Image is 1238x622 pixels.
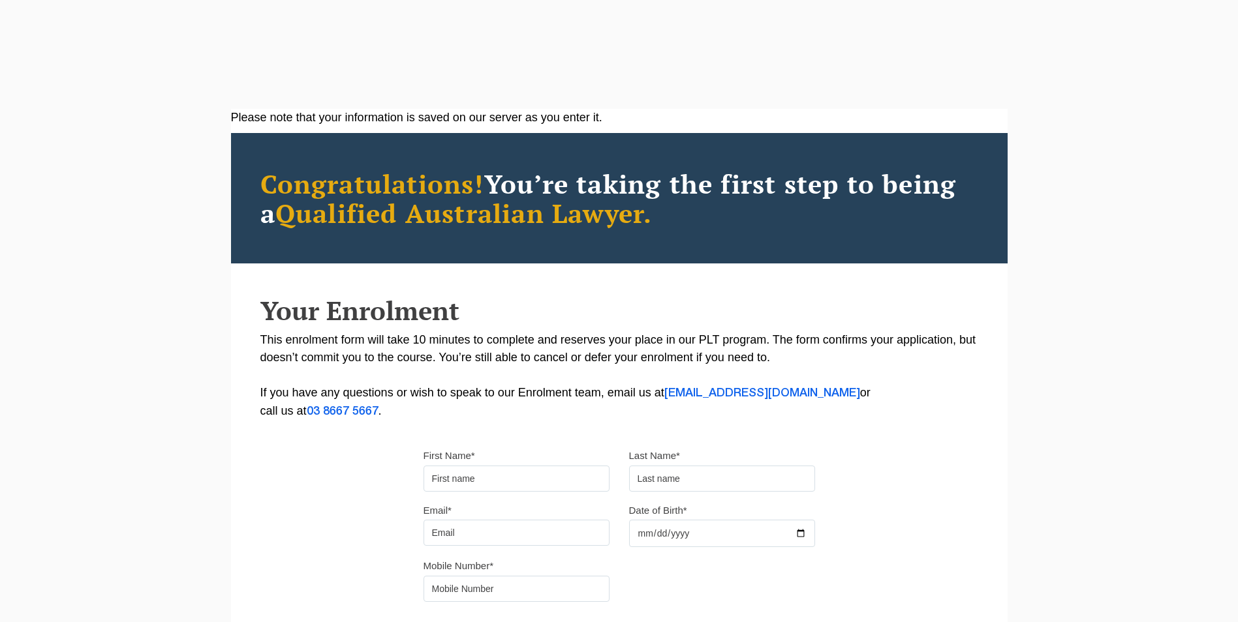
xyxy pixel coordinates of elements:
input: Mobile Number [424,576,610,602]
label: Email* [424,504,452,517]
div: Please note that your information is saved on our server as you enter it. [231,109,1008,126]
p: This enrolment form will take 10 minutes to complete and reserves your place in our PLT program. ... [260,331,978,421]
a: [EMAIL_ADDRESS][DOMAIN_NAME] [664,388,860,398]
h2: Your Enrolment [260,296,978,325]
a: 03 8667 5667 [307,406,379,417]
label: Date of Birth* [629,504,687,517]
label: Last Name* [629,449,680,462]
span: Congratulations! [260,166,484,201]
input: Last name [629,466,815,492]
label: Mobile Number* [424,559,494,572]
input: Email [424,520,610,546]
span: Qualified Australian Lawyer. [275,196,653,230]
input: First name [424,466,610,492]
h2: You’re taking the first step to being a [260,169,978,228]
label: First Name* [424,449,475,462]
